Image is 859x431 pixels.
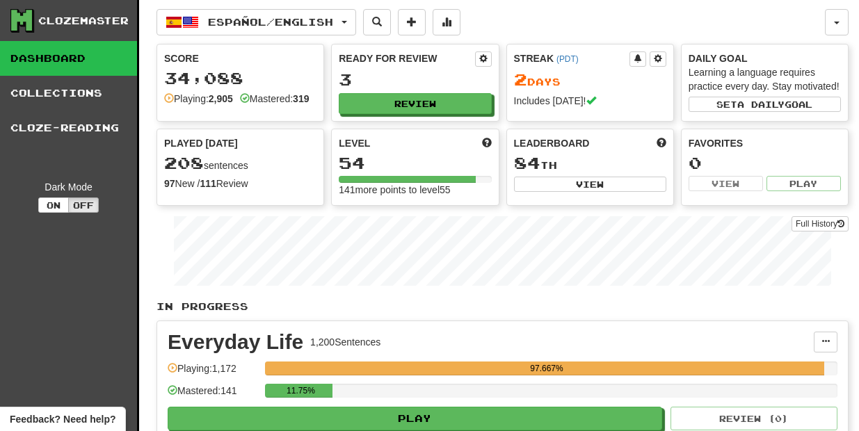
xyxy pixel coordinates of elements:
[164,154,316,172] div: sentences
[209,93,233,104] strong: 2,905
[164,70,316,87] div: 34,088
[363,9,391,35] button: Search sentences
[514,94,666,108] div: Includes [DATE]!
[737,99,785,109] span: a daily
[156,9,356,35] button: Español/English
[339,93,491,114] button: Review
[164,178,175,189] strong: 97
[689,136,841,150] div: Favorites
[164,177,316,190] div: New / Review
[766,176,841,191] button: Play
[689,154,841,172] div: 0
[514,154,666,172] div: th
[240,92,310,106] div: Mastered:
[38,197,69,213] button: On
[269,384,332,398] div: 11.75%
[168,332,303,352] div: Everyday Life
[164,51,316,65] div: Score
[310,335,380,349] div: 1,200 Sentences
[792,216,849,231] a: Full History
[514,51,629,65] div: Streak
[689,51,841,65] div: Daily Goal
[168,384,258,407] div: Mastered: 141
[689,176,763,191] button: View
[200,178,216,189] strong: 111
[514,70,527,89] span: 2
[10,180,127,194] div: Dark Mode
[514,71,666,89] div: Day s
[164,136,238,150] span: Played [DATE]
[514,136,590,150] span: Leaderboard
[168,407,662,430] button: Play
[156,300,849,314] p: In Progress
[433,9,460,35] button: More stats
[339,51,474,65] div: Ready for Review
[339,136,370,150] span: Level
[38,14,129,28] div: Clozemaster
[10,412,115,426] span: Open feedback widget
[269,361,824,375] div: 97.667%
[556,54,579,64] a: (PDT)
[168,361,258,384] div: Playing: 1,172
[689,97,841,112] button: Seta dailygoal
[164,92,233,106] div: Playing:
[482,136,492,150] span: Score more points to level up
[293,93,309,104] strong: 319
[208,16,333,28] span: Español / English
[68,197,99,213] button: Off
[398,9,426,35] button: Add sentence to collection
[689,65,841,93] div: Learning a language requires practice every day. Stay motivated!
[339,183,491,197] div: 141 more points to level 55
[339,71,491,88] div: 3
[657,136,666,150] span: This week in points, UTC
[339,154,491,172] div: 54
[514,177,666,192] button: View
[514,153,540,172] span: 84
[164,153,204,172] span: 208
[671,407,837,430] button: Review (0)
